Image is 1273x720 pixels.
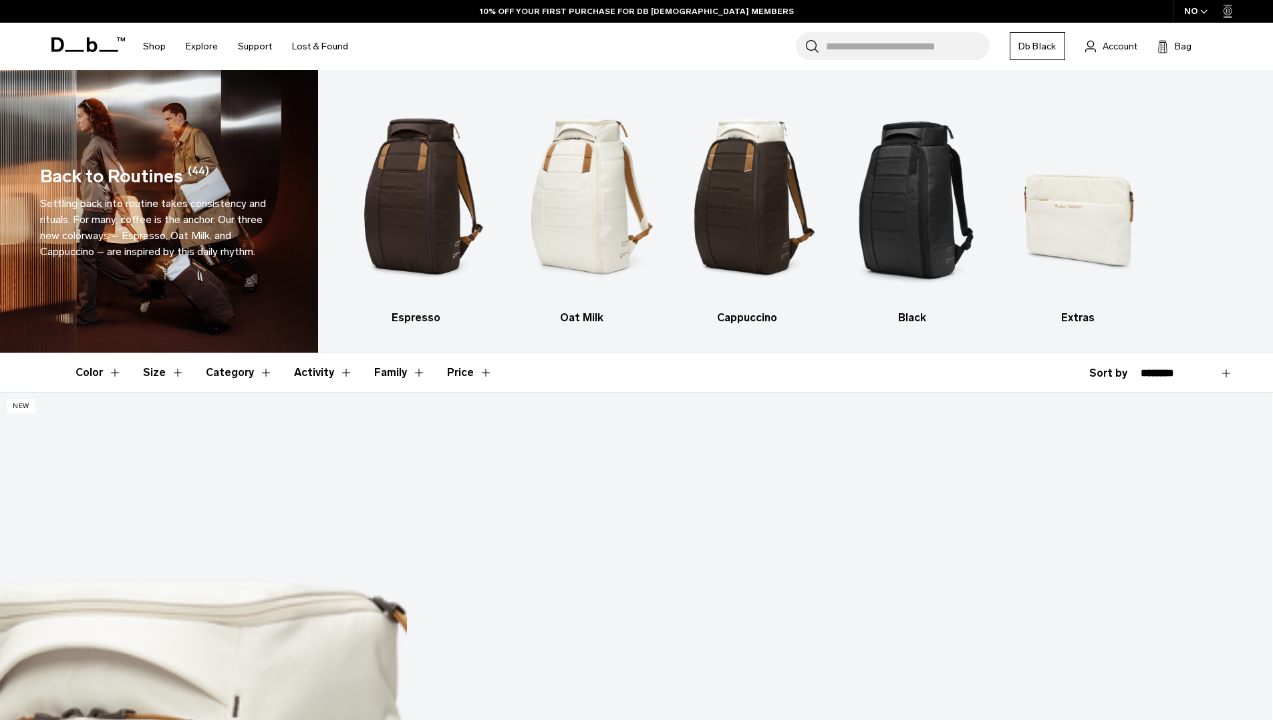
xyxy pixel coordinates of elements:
[1007,90,1149,303] img: Db
[841,310,984,326] h3: Black
[76,353,122,392] button: Toggle Filter
[133,23,358,70] nav: Main Navigation
[676,90,819,303] img: Db
[511,90,653,326] a: Db Oat Milk
[292,23,348,70] a: Lost & Found
[676,310,819,326] h3: Cappuccino
[676,90,819,326] a: Db Cappuccino
[1007,310,1149,326] h3: Extras
[480,5,794,17] a: 10% OFF YOUR FIRST PURCHASE FOR DB [DEMOGRAPHIC_DATA] MEMBERS
[206,353,273,392] button: Toggle Filter
[345,90,487,326] a: Db Espresso
[345,90,487,326] li: 1 / 5
[143,353,184,392] button: Toggle Filter
[511,90,653,303] img: Db
[40,163,183,190] h1: Back to Routines
[186,23,218,70] a: Explore
[676,90,819,326] li: 3 / 5
[1157,38,1191,54] button: Bag
[345,90,487,303] img: Db
[1007,90,1149,326] li: 5 / 5
[841,90,984,303] img: Db
[1085,38,1137,54] a: Account
[1175,39,1191,53] span: Bag
[1103,39,1137,53] span: Account
[143,23,166,70] a: Shop
[511,310,653,326] h3: Oat Milk
[841,90,984,326] li: 4 / 5
[447,353,492,392] button: Toggle Price
[841,90,984,326] a: Db Black
[238,23,272,70] a: Support
[40,196,278,260] p: Settling back into routine takes consistency and rituals. For many, coffee is the anchor. Our thr...
[1007,90,1149,326] a: Db Extras
[345,310,487,326] h3: Espresso
[1010,32,1065,60] a: Db Black
[511,90,653,326] li: 2 / 5
[374,353,426,392] button: Toggle Filter
[294,353,353,392] button: Toggle Filter
[7,399,35,413] p: New
[188,163,209,190] span: (44)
